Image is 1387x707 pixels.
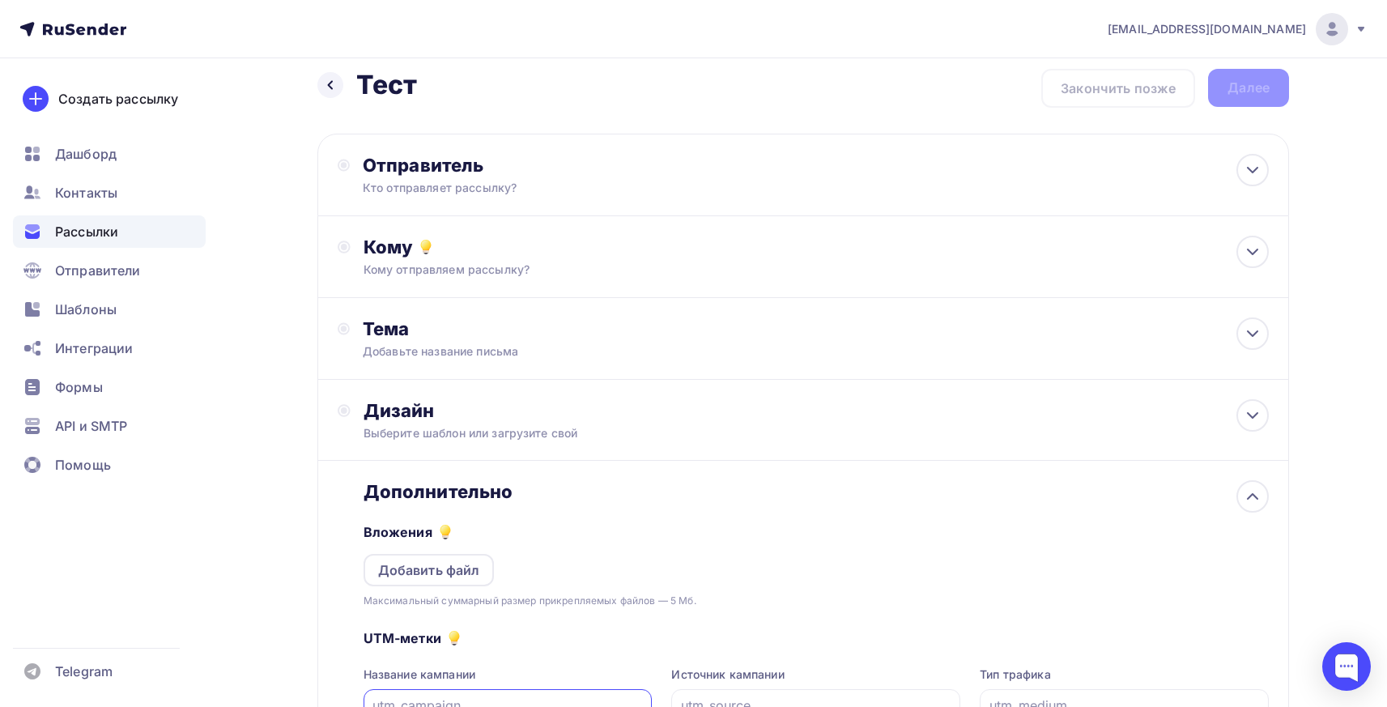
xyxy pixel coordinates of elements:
span: Дашборд [55,144,117,164]
div: Название кампании [364,667,653,683]
div: Тема [363,317,683,340]
span: Отправители [55,261,141,280]
a: Формы [13,371,206,403]
div: Дополнительно [364,480,1269,503]
span: Интеграции [55,339,133,358]
div: Кто отправляет рассылку? [363,180,679,196]
div: Кому [364,236,1269,258]
div: Выберите шаблон или загрузите свой [364,425,1179,441]
div: Тип трафика [980,667,1269,683]
a: Отправители [13,254,206,287]
div: Отправитель [363,154,713,177]
span: Шаблоны [55,300,117,319]
h2: Тест [356,69,418,101]
h5: Вложения [364,522,432,542]
span: Помощь [55,455,111,475]
div: Источник кампании [671,667,960,683]
div: Дизайн [364,399,1269,422]
span: Формы [55,377,103,397]
a: Дашборд [13,138,206,170]
div: Кому отправляем рассылку? [364,262,1179,278]
div: Максимальный суммарный размер прикрепляемых файлов — 5 Мб. [364,593,696,609]
span: [EMAIL_ADDRESS][DOMAIN_NAME] [1108,21,1306,37]
span: Контакты [55,183,117,202]
h5: UTM-метки [364,628,441,648]
div: Создать рассылку [58,89,178,109]
span: API и SMTP [55,416,127,436]
div: Добавьте название письма [363,343,651,360]
a: Шаблоны [13,293,206,326]
span: Telegram [55,662,113,681]
div: Добавить файл [378,560,480,580]
span: Рассылки [55,222,118,241]
a: [EMAIL_ADDRESS][DOMAIN_NAME] [1108,13,1368,45]
a: Контакты [13,177,206,209]
a: Рассылки [13,215,206,248]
